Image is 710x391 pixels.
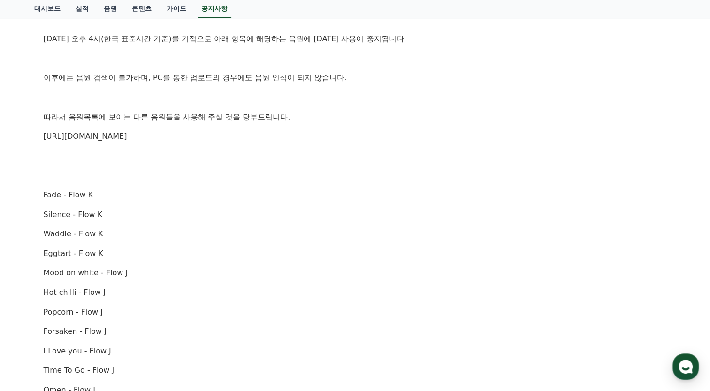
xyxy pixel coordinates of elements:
p: 이후에는 음원 검색이 불가하며, PC를 통한 업로드의 경우에도 음원 인식이 되지 않습니다. [44,72,667,84]
span: 설정 [145,311,156,319]
p: [DATE] 오후 4시(한국 표준시간 기준)를 기점으로 아래 항목에 해당하는 음원에 [DATE] 사용이 중지됩니다. [44,33,667,45]
p: Silence - Flow K [44,209,667,221]
a: 대화 [62,297,121,321]
p: Popcorn - Flow J [44,306,667,318]
a: [URL][DOMAIN_NAME] [44,132,127,141]
p: Eggtart - Flow K [44,248,667,260]
p: Fade - Flow K [44,189,667,201]
p: 따라서 음원목록에 보이는 다른 음원들을 사용해 주실 것을 당부드립니다. [44,111,667,123]
p: Hot chilli - Flow J [44,286,667,299]
p: Forsaken - Flow J [44,325,667,338]
a: 설정 [121,297,180,321]
a: 홈 [3,297,62,321]
p: Time To Go - Flow J [44,364,667,376]
span: 대화 [86,312,97,319]
p: Mood on white - Flow J [44,267,667,279]
span: 홈 [30,311,35,319]
p: I Love you - Flow J [44,345,667,357]
p: Waddle - Flow K [44,228,667,240]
